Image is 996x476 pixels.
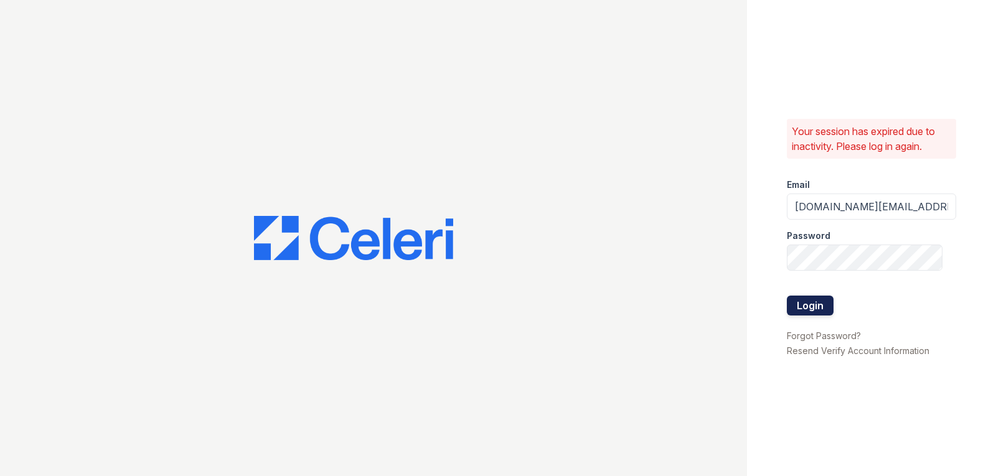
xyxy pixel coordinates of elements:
[792,124,951,154] p: Your session has expired due to inactivity. Please log in again.
[787,230,830,242] label: Password
[787,345,929,356] a: Resend Verify Account Information
[787,296,834,315] button: Login
[787,179,810,191] label: Email
[254,216,453,261] img: CE_Logo_Blue-a8612792a0a2168367f1c8372b55b34899dd931a85d93a1a3d3e32e68fde9ad4.png
[787,330,861,341] a: Forgot Password?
